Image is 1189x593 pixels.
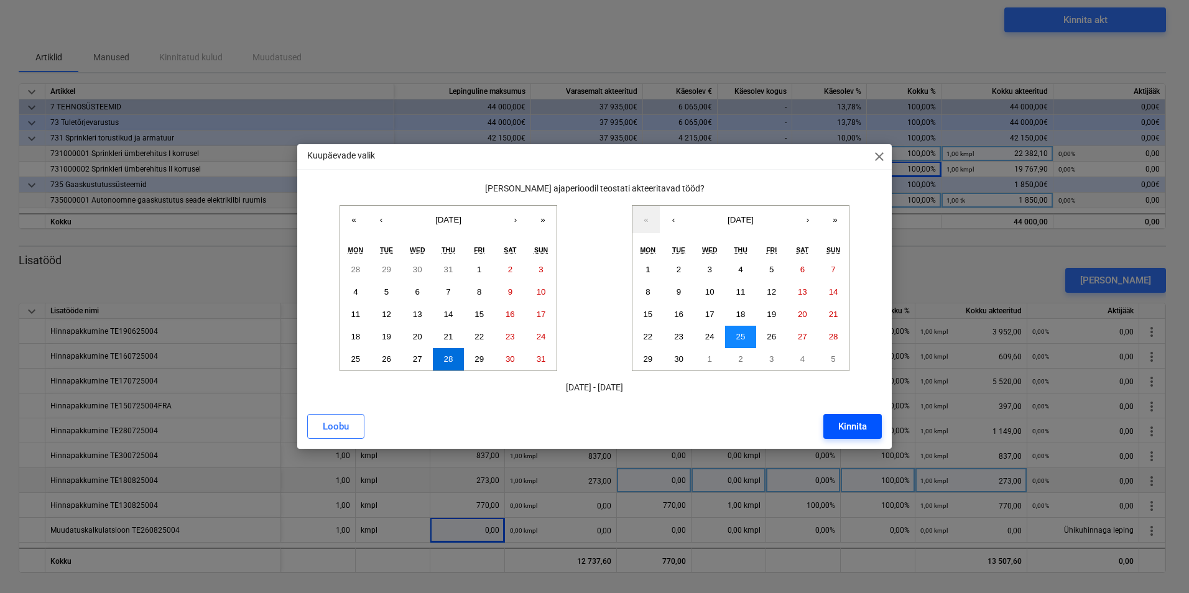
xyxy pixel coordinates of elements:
[818,281,849,303] button: September 14, 2025
[738,265,743,274] abbr: September 4, 2025
[351,354,360,364] abbr: August 25, 2025
[767,287,776,296] abbr: September 12, 2025
[433,259,464,281] button: July 31, 2025
[677,265,681,274] abbr: September 2, 2025
[340,326,371,348] button: August 18, 2025
[831,265,835,274] abbr: September 7, 2025
[829,332,838,341] abbr: September 28, 2025
[382,265,391,274] abbr: July 29, 2025
[664,326,695,348] button: September 23, 2025
[474,246,484,254] abbr: Friday
[664,281,695,303] button: September 9, 2025
[477,287,481,296] abbr: August 8, 2025
[413,354,422,364] abbr: August 27, 2025
[371,326,402,348] button: August 19, 2025
[340,206,368,233] button: «
[474,332,484,341] abbr: August 22, 2025
[798,332,807,341] abbr: September 27, 2025
[738,354,743,364] abbr: October 2, 2025
[464,348,495,370] button: August 29, 2025
[767,310,776,319] abbr: September 19, 2025
[351,310,360,319] abbr: August 11, 2025
[384,287,389,296] abbr: August 5, 2025
[645,287,650,296] abbr: September 8, 2025
[694,348,725,370] button: October 1, 2025
[525,348,557,370] button: August 31, 2025
[838,418,867,434] div: Kinnita
[508,287,512,296] abbr: August 9, 2025
[340,303,371,326] button: August 11, 2025
[736,332,746,341] abbr: September 25, 2025
[323,418,349,434] div: Loobu
[464,303,495,326] button: August 15, 2025
[371,259,402,281] button: July 29, 2025
[708,265,712,274] abbr: September 3, 2025
[831,354,835,364] abbr: October 5, 2025
[705,310,715,319] abbr: September 17, 2025
[829,310,838,319] abbr: September 21, 2025
[537,287,546,296] abbr: August 10, 2025
[539,265,543,274] abbr: August 3, 2025
[702,246,718,254] abbr: Wednesday
[818,326,849,348] button: September 28, 2025
[725,303,756,326] button: September 18, 2025
[800,354,805,364] abbr: October 4, 2025
[504,246,516,254] abbr: Saturday
[537,332,546,341] abbr: August 24, 2025
[798,310,807,319] abbr: September 20, 2025
[687,206,794,233] button: [DATE]
[477,265,481,274] abbr: August 1, 2025
[818,303,849,326] button: September 21, 2025
[766,246,777,254] abbr: Friday
[506,332,515,341] abbr: August 23, 2025
[506,310,515,319] abbr: August 16, 2025
[474,310,484,319] abbr: August 15, 2025
[525,259,557,281] button: August 3, 2025
[525,303,557,326] button: August 17, 2025
[736,310,746,319] abbr: September 18, 2025
[725,348,756,370] button: October 2, 2025
[736,287,746,296] abbr: September 11, 2025
[413,310,422,319] abbr: August 13, 2025
[474,354,484,364] abbr: August 29, 2025
[677,287,681,296] abbr: September 9, 2025
[756,326,787,348] button: September 26, 2025
[643,310,652,319] abbr: September 15, 2025
[534,246,548,254] abbr: Sunday
[433,326,464,348] button: August 21, 2025
[351,265,360,274] abbr: July 28, 2025
[829,287,838,296] abbr: September 14, 2025
[307,182,882,195] p: [PERSON_NAME] ajaperioodil teostati akteeritavad tööd?
[340,259,371,281] button: July 28, 2025
[734,246,747,254] abbr: Thursday
[674,354,683,364] abbr: September 30, 2025
[643,332,652,341] abbr: September 22, 2025
[508,265,512,274] abbr: August 2, 2025
[821,206,849,233] button: »
[444,354,453,364] abbr: August 28, 2025
[769,265,774,274] abbr: September 5, 2025
[645,265,650,274] abbr: September 1, 2025
[694,259,725,281] button: September 3, 2025
[529,206,557,233] button: »
[694,281,725,303] button: September 10, 2025
[787,326,818,348] button: September 27, 2025
[632,303,664,326] button: September 15, 2025
[694,303,725,326] button: September 17, 2025
[728,215,754,224] span: [DATE]
[351,332,360,341] abbr: August 18, 2025
[413,332,422,341] abbr: August 20, 2025
[495,281,526,303] button: August 9, 2025
[798,287,807,296] abbr: September 13, 2025
[340,348,371,370] button: August 25, 2025
[537,310,546,319] abbr: August 17, 2025
[525,281,557,303] button: August 10, 2025
[632,281,664,303] button: September 8, 2025
[787,259,818,281] button: September 6, 2025
[787,348,818,370] button: October 4, 2025
[433,281,464,303] button: August 7, 2025
[382,310,391,319] abbr: August 12, 2025
[495,326,526,348] button: August 23, 2025
[787,303,818,326] button: September 20, 2025
[340,281,371,303] button: August 4, 2025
